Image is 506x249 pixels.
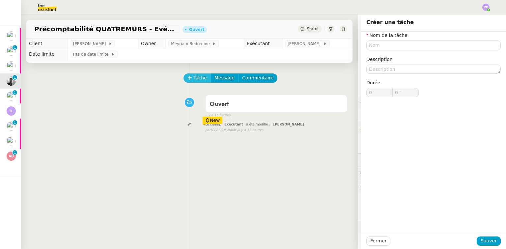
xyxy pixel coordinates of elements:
p: 1 [14,150,16,156]
img: users%2FDBF5gIzOT6MfpzgDQC7eMkIK8iA3%2Favatar%2Fd943ca6c-06ba-4e73-906b-d60e05e423d3 [7,46,16,56]
span: Commentaire [242,74,273,82]
button: Fermer [366,236,390,246]
span: [PERSON_NAME] [73,41,108,47]
span: Le champ [205,123,221,126]
span: [PERSON_NAME] [288,41,323,47]
img: svg [7,152,16,161]
span: Pas de date limite [73,51,111,58]
span: Message [214,74,235,82]
span: Fermer [370,237,386,245]
button: Sauver [477,236,501,246]
span: Ouvert [210,101,229,107]
div: 🧴Autres [358,221,506,234]
p: 1 [14,75,16,81]
p: 1 [14,120,16,126]
small: [PERSON_NAME] [205,127,264,133]
td: Client [26,39,68,49]
nz-badge-sup: 1 [13,75,17,80]
label: Description [366,57,393,62]
img: ee3399b4-027e-46f8-8bb8-fca30cb6f74c [7,76,16,86]
span: Sauver [481,237,497,245]
span: Tâche [193,74,207,82]
nz-badge-sup: 1 [13,45,17,50]
span: [PERSON_NAME] [273,123,304,126]
span: il y a 15 heures [205,113,231,118]
img: users%2FrxcTinYCQST3nt3eRyMgQ024e422%2Favatar%2Fa0327058c7192f72952294e6843542370f7921c3.jpg [7,31,16,41]
span: Statut [307,27,319,31]
button: Message [211,73,239,83]
span: il y a 12 heures [238,127,264,133]
td: Exécutant [244,39,282,49]
img: svg [482,4,490,11]
img: users%2FDBF5gIzOT6MfpzgDQC7eMkIK8iA3%2Favatar%2Fd943ca6c-06ba-4e73-906b-d60e05e423d3 [7,122,16,131]
span: 🧴 [360,225,381,230]
span: 💬 [360,171,403,176]
div: 🕵️Autres demandes en cours 5 [358,180,506,193]
div: 💬Commentaires [358,167,506,180]
span: 🔐 [360,124,403,131]
span: Précomptabilité QUATREMURS - Evénements - [DATE] [34,26,177,32]
span: Durée [366,80,380,85]
button: Commentaire [238,73,277,83]
span: ⏲️ [360,157,406,163]
div: ⏲️Tâches 0:00 [358,154,506,167]
div: New [203,117,223,124]
span: Créer une tâche [366,19,414,25]
div: 🔐Données client [358,121,506,134]
span: 🕵️ [360,184,443,189]
nz-badge-sup: 1 [13,120,17,125]
input: 0 min [367,88,392,97]
nz-badge-sup: 1 [13,150,17,155]
nz-badge-sup: 1 [13,90,17,95]
td: Owner [138,39,166,49]
td: Date limite [26,49,68,60]
span: a été modifié : [246,123,270,126]
span: ⚙️ [360,99,395,106]
input: 0 sec [393,88,418,97]
label: Nom de la tâche [366,33,408,38]
img: users%2FDBF5gIzOT6MfpzgDQC7eMkIK8iA3%2Favatar%2Fd943ca6c-06ba-4e73-906b-d60e05e423d3 [7,61,16,70]
span: par [205,127,211,133]
p: 1 [14,45,16,51]
p: 1 [14,90,16,96]
button: Tâche [183,73,211,83]
span: Exécutant [224,123,243,126]
input: Nom [366,41,501,50]
span: Meyriam Bedredine [171,41,212,47]
img: svg [7,106,16,116]
img: users%2FDBF5gIzOT6MfpzgDQC7eMkIK8iA3%2Favatar%2Fd943ca6c-06ba-4e73-906b-d60e05e423d3 [7,137,16,146]
div: ⚙️Procédures [358,96,506,109]
img: users%2FrxcTinYCQST3nt3eRyMgQ024e422%2Favatar%2Fa0327058c7192f72952294e6843542370f7921c3.jpg [7,92,16,101]
div: Ouvert [189,28,204,32]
